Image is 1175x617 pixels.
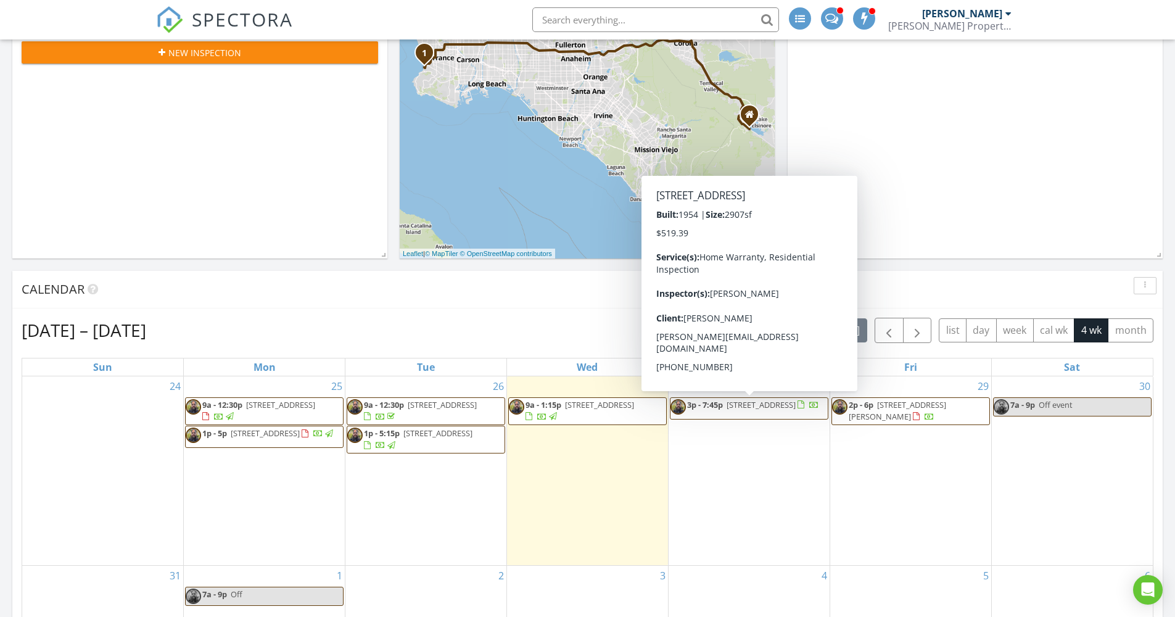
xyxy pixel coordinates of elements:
td: Go to August 25, 2025 [184,376,345,565]
a: 9a - 1:15p [STREET_ADDRESS] [508,397,667,425]
a: 2p - 6p [STREET_ADDRESS][PERSON_NAME] [849,399,946,422]
i: 1 [422,49,427,58]
span: 2p - 6p [849,399,873,410]
a: 2p - 6p [STREET_ADDRESS][PERSON_NAME] [831,397,990,425]
span: Off [231,589,242,600]
a: © MapTiler [425,250,458,257]
span: 1p - 5p [202,428,227,439]
a: Go to September 1, 2025 [334,566,345,586]
span: New Inspection [168,46,241,59]
a: Go to August 27, 2025 [652,376,668,396]
td: Go to August 26, 2025 [345,376,507,565]
a: Go to August 26, 2025 [490,376,506,396]
a: 9a - 1:15p [STREET_ADDRESS] [526,399,634,422]
a: Thursday [737,358,761,376]
button: day [966,318,997,342]
div: | [400,249,555,259]
span: 9a - 1:15p [526,399,561,410]
a: Leaflet [403,250,423,257]
span: Off event [1039,399,1073,410]
span: [STREET_ADDRESS] [403,428,472,439]
span: 9a - 12:30p [202,399,242,410]
a: 1p - 5:15p [STREET_ADDRESS] [364,428,472,450]
span: [STREET_ADDRESS] [565,399,634,410]
a: 1p - 5:15p [STREET_ADDRESS] [347,426,505,453]
a: Tuesday [414,358,437,376]
div: 16370 Grand Ave, Lake Elsinore Ca 92530 [749,114,757,122]
a: 9a - 12:30p [STREET_ADDRESS] [202,399,315,422]
a: © OpenStreetMap contributors [460,250,552,257]
span: [STREET_ADDRESS] [231,428,300,439]
a: Sunday [91,358,115,376]
span: SPECTORA [192,6,293,32]
button: week [996,318,1034,342]
div: 320 Calle Miramar, Redondo Beach, CA 90277 [424,52,432,60]
img: img_7684.jpeg [832,399,847,415]
a: Go to August 30, 2025 [1137,376,1153,396]
span: [STREET_ADDRESS] [408,399,477,410]
span: 9a - 12:30p [364,399,404,410]
a: Go to August 28, 2025 [814,376,830,396]
a: 9a - 12:30p [STREET_ADDRESS] [364,399,477,422]
a: Friday [902,358,920,376]
a: 9a - 12:30p [STREET_ADDRESS] [185,397,344,425]
img: img_7684.jpeg [994,399,1009,415]
a: 3p - 7:45p [STREET_ADDRESS] [687,399,819,410]
a: 9a - 12:30p [STREET_ADDRESS] [347,397,505,425]
td: Go to August 27, 2025 [507,376,669,565]
input: Search everything... [532,7,779,32]
a: Go to August 24, 2025 [167,376,183,396]
a: SPECTORA [156,17,293,43]
a: Monday [251,358,278,376]
img: img_7684.jpeg [186,399,201,415]
img: img_7684.jpeg [347,399,363,415]
img: img_7684.jpeg [186,428,201,443]
span: 7a - 9p [1010,399,1035,410]
button: New Inspection [22,41,378,64]
a: Go to September 2, 2025 [496,566,506,586]
a: Go to August 25, 2025 [329,376,345,396]
a: 3p - 7:45p [STREET_ADDRESS] [670,397,828,420]
button: 4 wk [1074,318,1108,342]
a: 1p - 5p [STREET_ADDRESS] [185,426,344,448]
td: Go to August 30, 2025 [991,376,1153,565]
img: img_7684.jpeg [670,399,686,415]
span: [STREET_ADDRESS] [727,399,796,410]
a: Saturday [1062,358,1082,376]
span: [STREET_ADDRESS] [246,399,315,410]
button: [DATE] [822,318,867,342]
div: Webb Property Inspection [888,20,1012,32]
a: Go to September 5, 2025 [981,566,991,586]
img: img_7684.jpeg [509,399,524,415]
span: 7a - 9p [202,589,227,600]
h2: [DATE] – [DATE] [22,318,146,342]
a: 1p - 5p [STREET_ADDRESS] [202,428,335,439]
button: month [1108,318,1153,342]
a: Go to September 3, 2025 [658,566,668,586]
button: Next [903,318,932,343]
td: Go to August 28, 2025 [668,376,830,565]
img: The Best Home Inspection Software - Spectora [156,6,183,33]
a: Go to August 31, 2025 [167,566,183,586]
div: [PERSON_NAME] [922,7,1002,20]
span: [STREET_ADDRESS][PERSON_NAME] [849,399,946,422]
button: list [939,318,967,342]
a: Go to September 6, 2025 [1142,566,1153,586]
span: Calendar [22,281,85,297]
span: 1p - 5:15p [364,428,400,439]
a: Go to August 29, 2025 [975,376,991,396]
a: Go to September 4, 2025 [819,566,830,586]
img: img_7684.jpeg [347,428,363,443]
img: img_7684.jpeg [186,589,201,604]
td: Go to August 29, 2025 [830,376,991,565]
a: Wednesday [574,358,600,376]
button: Previous [875,318,904,343]
button: cal wk [1033,318,1075,342]
div: Open Intercom Messenger [1133,575,1163,605]
td: Go to August 24, 2025 [22,376,184,565]
span: 3p - 7:45p [687,399,723,410]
